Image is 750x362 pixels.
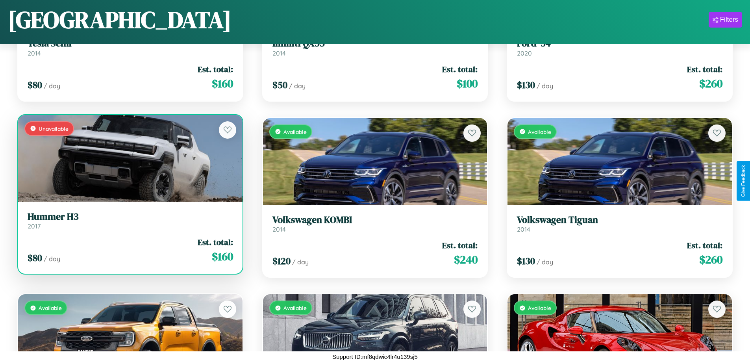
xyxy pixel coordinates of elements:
[198,63,233,75] span: Est. total:
[528,128,551,135] span: Available
[272,38,478,57] a: Infiniti QX552014
[457,76,478,91] span: $ 100
[741,165,746,197] div: Give Feedback
[517,38,722,49] h3: Ford '34
[517,254,535,267] span: $ 130
[283,304,307,311] span: Available
[272,225,286,233] span: 2014
[517,49,532,57] span: 2020
[212,249,233,264] span: $ 160
[537,82,553,90] span: / day
[44,82,60,90] span: / day
[28,211,233,230] a: Hummer H32017
[442,63,478,75] span: Est. total:
[292,258,309,266] span: / day
[272,38,478,49] h3: Infiniti QX55
[687,239,722,251] span: Est. total:
[28,211,233,223] h3: Hummer H3
[517,214,722,226] h3: Volkswagen Tiguan
[283,128,307,135] span: Available
[272,78,287,91] span: $ 50
[8,4,231,36] h1: [GEOGRAPHIC_DATA]
[28,38,233,57] a: Tesla Semi2014
[537,258,553,266] span: / day
[44,255,60,263] span: / day
[720,16,738,24] div: Filters
[332,351,418,362] p: Support ID: mf8qdwic4lr4u139sj5
[528,304,551,311] span: Available
[272,254,291,267] span: $ 120
[39,304,62,311] span: Available
[272,214,478,226] h3: Volkswagen KOMBI
[699,252,722,267] span: $ 260
[709,12,742,28] button: Filters
[442,239,478,251] span: Est. total:
[517,214,722,234] a: Volkswagen Tiguan2014
[517,225,530,233] span: 2014
[28,78,42,91] span: $ 80
[289,82,306,90] span: / day
[517,38,722,57] a: Ford '342020
[272,214,478,234] a: Volkswagen KOMBI2014
[39,125,69,132] span: Unavailable
[687,63,722,75] span: Est. total:
[212,76,233,91] span: $ 160
[272,49,286,57] span: 2014
[454,252,478,267] span: $ 240
[28,38,233,49] h3: Tesla Semi
[699,76,722,91] span: $ 260
[517,78,535,91] span: $ 130
[28,49,41,57] span: 2014
[198,236,233,248] span: Est. total:
[28,222,41,230] span: 2017
[28,251,42,264] span: $ 80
